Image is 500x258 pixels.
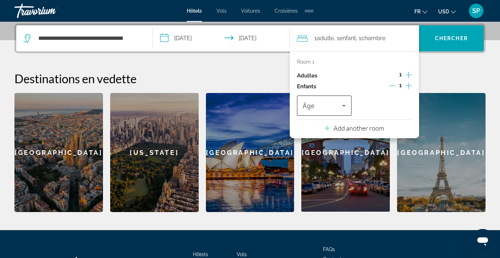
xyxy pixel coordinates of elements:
span: Enfant [339,35,356,42]
button: Travelers: 1 adult, 1 child [290,25,419,51]
a: Hôtels [193,251,208,257]
button: Increment children [405,81,412,92]
span: 1 [399,83,402,88]
a: [US_STATE] [110,93,199,212]
span: Adulte [317,35,334,42]
a: Hôtels [187,8,202,14]
span: 1 [399,72,402,77]
button: Change language [414,6,427,17]
a: [GEOGRAPHIC_DATA] [206,93,294,212]
span: , 1 [356,33,385,43]
button: Check-in date: Oct 3, 2025 Check-out date: Oct 4, 2025 [153,25,289,51]
button: Change currency [438,6,456,17]
a: [GEOGRAPHIC_DATA] [397,93,486,212]
button: Decrement adults [389,71,396,80]
p: Enfants [297,84,316,90]
span: USD [438,9,449,14]
button: Chercher [419,25,484,51]
p: Room 1 [297,59,314,65]
button: User Menu [467,3,486,18]
a: Croisières [275,8,298,14]
button: Add another room [324,120,384,135]
a: Vols [216,8,227,14]
span: Chambre [361,35,385,42]
span: fr [414,9,421,14]
span: 1 [314,33,334,43]
button: Extra navigation items [305,5,313,17]
span: , 1 [334,33,356,43]
span: Âge [303,102,315,110]
p: Adultes [297,73,317,79]
p: Add another room [333,124,384,132]
a: Travorium [14,1,87,20]
span: SP [472,7,480,14]
iframe: Bouton de lancement de la fenêtre de messagerie [471,229,494,252]
a: Vols [237,251,247,257]
span: Chercher [435,35,468,41]
a: FAQs [323,246,335,252]
a: [GEOGRAPHIC_DATA] [14,93,103,212]
h2: Destinations en vedette [14,71,486,86]
div: Search widget [16,25,484,51]
button: Decrement children [389,82,396,91]
a: [GEOGRAPHIC_DATA] [301,93,390,212]
a: Voitures [241,8,260,14]
button: Increment adults [405,70,412,81]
